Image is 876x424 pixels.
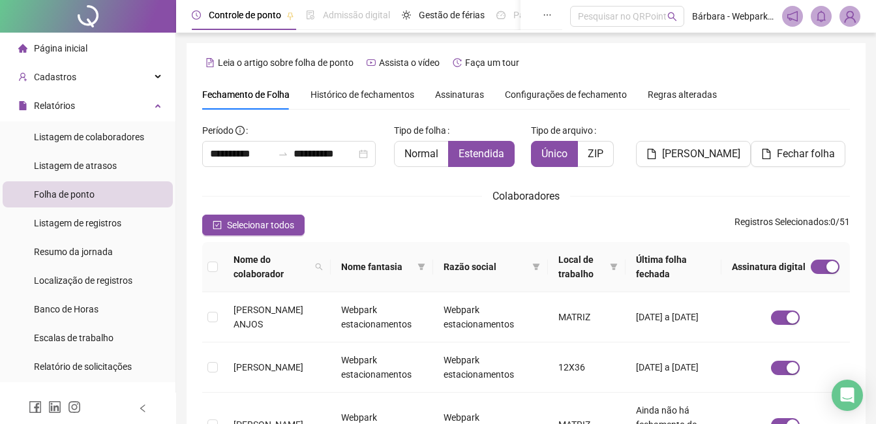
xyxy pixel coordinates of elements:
[777,146,835,162] span: Fechar folha
[734,217,828,227] span: Registros Selecionados
[734,215,850,235] span: : 0 / 51
[751,141,845,167] button: Fechar folha
[459,147,504,160] span: Estendida
[379,57,440,68] span: Assista o vídeo
[761,149,772,159] span: file
[415,257,428,277] span: filter
[341,260,412,274] span: Nome fantasia
[192,10,201,20] span: clock-circle
[235,126,245,135] span: info-circle
[465,57,519,68] span: Faça um tour
[310,89,414,100] span: Histórico de fechamentos
[367,58,376,67] span: youtube
[402,10,411,20] span: sun
[543,10,552,20] span: ellipsis
[417,263,425,271] span: filter
[453,58,462,67] span: history
[558,252,605,281] span: Local de trabalho
[513,10,564,20] span: Painel do DP
[227,218,294,232] span: Selecionar todos
[444,260,528,274] span: Razão social
[648,90,717,99] span: Regras alteradas
[234,305,303,329] span: [PERSON_NAME] ANJOS
[646,149,657,159] span: file
[548,342,626,393] td: 12X36
[626,342,721,393] td: [DATE] a [DATE]
[815,10,827,22] span: bell
[202,125,234,136] span: Período
[419,10,485,20] span: Gestão de férias
[286,12,294,20] span: pushpin
[202,89,290,100] span: Fechamento de Folha
[662,146,740,162] span: [PERSON_NAME]
[331,292,433,342] td: Webpark estacionamentos
[278,149,288,159] span: swap-right
[234,252,310,281] span: Nome do colaborador
[323,10,390,20] span: Admissão digital
[18,72,27,82] span: user-add
[588,147,603,160] span: ZIP
[213,220,222,230] span: check-square
[34,218,121,228] span: Listagem de registros
[18,101,27,110] span: file
[34,361,132,372] span: Relatório de solicitações
[732,260,806,274] span: Assinatura digital
[435,90,484,99] span: Assinaturas
[496,10,506,20] span: dashboard
[433,342,549,393] td: Webpark estacionamentos
[532,263,540,271] span: filter
[34,304,98,314] span: Banco de Horas
[18,44,27,53] span: home
[312,250,325,284] span: search
[667,12,677,22] span: search
[34,247,113,257] span: Resumo da jornada
[205,58,215,67] span: file-text
[34,160,117,171] span: Listagem de atrasos
[607,250,620,284] span: filter
[626,292,721,342] td: [DATE] a [DATE]
[278,149,288,159] span: to
[34,132,144,142] span: Listagem de colaboradores
[34,333,113,343] span: Escalas de trabalho
[48,401,61,414] span: linkedin
[840,7,860,26] img: 80825
[548,292,626,342] td: MATRIZ
[626,242,721,292] th: Última folha fechada
[209,10,281,20] span: Controle de ponto
[218,57,354,68] span: Leia o artigo sobre folha de ponto
[531,123,593,138] span: Tipo de arquivo
[68,401,81,414] span: instagram
[234,362,303,372] span: [PERSON_NAME]
[34,72,76,82] span: Cadastros
[787,10,798,22] span: notification
[610,263,618,271] span: filter
[315,263,323,271] span: search
[34,275,132,286] span: Localização de registros
[832,380,863,411] div: Open Intercom Messenger
[492,190,560,202] span: Colaboradores
[29,401,42,414] span: facebook
[433,292,549,342] td: Webpark estacionamentos
[541,147,567,160] span: Único
[530,257,543,277] span: filter
[404,147,438,160] span: Normal
[692,9,774,23] span: Bárbara - Webpark estacionamentos
[34,100,75,111] span: Relatórios
[636,141,751,167] button: [PERSON_NAME]
[34,189,95,200] span: Folha de ponto
[202,215,305,235] button: Selecionar todos
[34,43,87,53] span: Página inicial
[394,123,446,138] span: Tipo de folha
[505,90,627,99] span: Configurações de fechamento
[331,342,433,393] td: Webpark estacionamentos
[306,10,315,20] span: file-done
[138,404,147,413] span: left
